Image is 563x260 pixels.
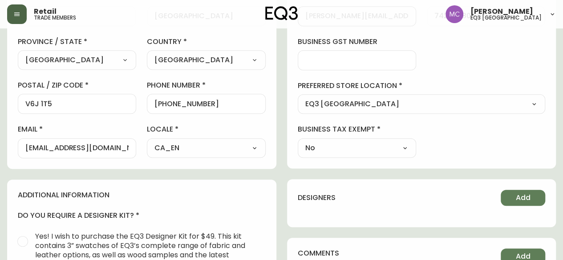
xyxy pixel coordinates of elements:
[18,211,266,220] h4: do you require a designer kit?
[18,80,136,90] label: postal / zip code
[298,81,546,91] label: preferred store location
[147,124,265,134] label: locale
[18,124,136,134] label: email
[516,193,531,203] span: Add
[298,37,416,47] label: business gst number
[34,15,76,20] h5: trade members
[18,190,266,200] h4: additional information
[147,37,265,47] label: country
[298,193,336,203] h4: designers
[446,5,463,23] img: 6dbdb61c5655a9a555815750a11666cc
[501,190,545,206] button: Add
[470,15,542,20] h5: eq3 [GEOGRAPHIC_DATA]
[265,6,298,20] img: logo
[298,124,416,134] label: business tax exempt
[298,248,339,258] h4: comments
[34,8,57,15] span: Retail
[470,8,533,15] span: [PERSON_NAME]
[147,80,265,90] label: phone number
[18,37,136,47] label: province / state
